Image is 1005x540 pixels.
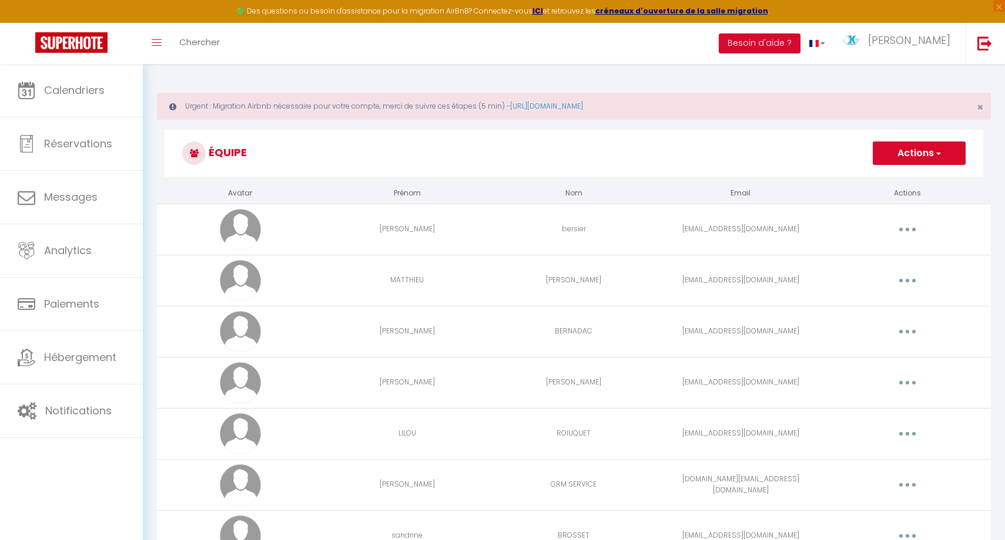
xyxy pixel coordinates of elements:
[657,306,824,357] td: [EMAIL_ADDRESS][DOMAIN_NAME]
[45,403,112,418] span: Notifications
[220,362,261,403] img: avatar.png
[44,190,98,204] span: Messages
[510,101,583,111] a: [URL][DOMAIN_NAME]
[44,296,99,311] span: Paiements
[491,306,658,357] td: BERNADAC
[170,23,229,64] a: Chercher
[873,141,966,165] button: Actions
[324,357,491,408] td: [PERSON_NAME]
[165,130,983,177] h3: Équipe
[44,243,92,258] span: Analytics
[35,32,108,53] img: Super Booking
[179,36,220,48] span: Chercher
[220,260,261,301] img: avatar.png
[324,204,491,255] td: [PERSON_NAME]
[491,204,658,255] td: bersier
[719,33,800,53] button: Besoin d'aide ?
[532,6,543,16] a: ICI
[657,255,824,306] td: [EMAIL_ADDRESS][DOMAIN_NAME]
[324,306,491,357] td: [PERSON_NAME]
[324,459,491,510] td: [PERSON_NAME]
[220,413,261,454] img: avatar.png
[977,36,992,50] img: logout
[977,100,983,114] span: ×
[657,183,824,204] th: Email
[657,204,824,255] td: [EMAIL_ADDRESS][DOMAIN_NAME]
[220,311,261,352] img: avatar.png
[595,6,768,16] a: créneaux d'ouverture de la salle migration
[977,102,983,113] button: Close
[491,183,658,204] th: Nom
[324,255,491,306] td: MATTHIEU
[868,33,950,48] span: [PERSON_NAME]
[491,255,658,306] td: [PERSON_NAME]
[491,459,658,510] td: GRM SERVICE
[824,183,991,204] th: Actions
[324,408,491,459] td: LILOU
[843,35,860,46] img: ...
[657,459,824,510] td: [DOMAIN_NAME][EMAIL_ADDRESS][DOMAIN_NAME]
[157,93,991,120] div: Urgent : Migration Airbnb nécessaire pour votre compte, merci de suivre ces étapes (5 min) -
[220,209,261,250] img: avatar.png
[491,357,658,408] td: [PERSON_NAME]
[657,408,824,459] td: [EMAIL_ADDRESS][DOMAIN_NAME]
[157,183,324,204] th: Avatar
[44,83,105,97] span: Calendriers
[44,350,116,365] span: Hébergement
[491,408,658,459] td: ROIUQUET
[324,183,491,204] th: Prénom
[657,357,824,408] td: [EMAIL_ADDRESS][DOMAIN_NAME]
[834,23,965,64] a: ... [PERSON_NAME]
[220,464,261,505] img: avatar.png
[44,136,112,151] span: Réservations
